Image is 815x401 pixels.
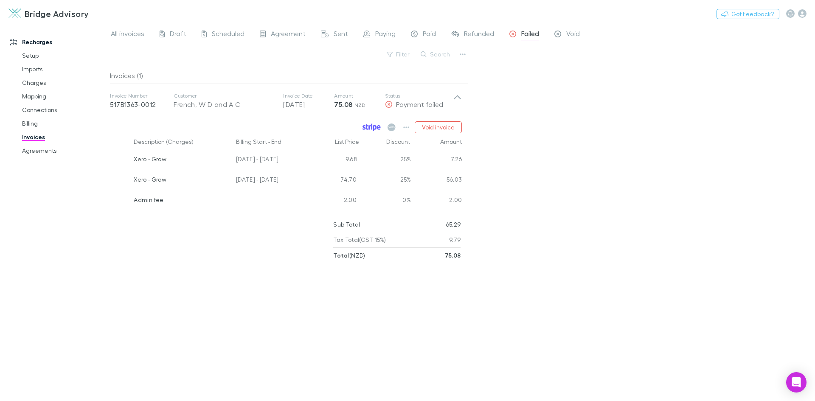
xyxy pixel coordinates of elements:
[134,150,229,168] div: Xero - Grow
[445,252,461,259] strong: 75.08
[360,191,411,211] div: 0%
[333,232,386,247] p: Tax Total (GST 15%)
[134,171,229,188] div: Xero - Grow
[212,29,244,40] span: Scheduled
[233,171,309,191] div: [DATE] - [DATE]
[283,93,334,99] p: Invoice Date
[14,76,115,90] a: Charges
[111,29,144,40] span: All invoices
[382,49,415,59] button: Filter
[309,150,360,171] div: 9.68
[333,217,360,232] p: Sub Total
[8,8,21,19] img: Bridge Advisory's Logo
[717,9,779,19] button: Got Feedback?
[446,217,461,232] p: 65.29
[110,99,174,109] p: 517B1363-0012
[110,93,174,99] p: Invoice Number
[786,372,807,393] div: Open Intercom Messenger
[411,191,462,211] div: 2.00
[360,171,411,191] div: 25%
[174,93,275,99] p: Customer
[174,99,275,109] div: French, W D and A C
[14,103,115,117] a: Connections
[566,29,580,40] span: Void
[271,29,306,40] span: Agreement
[416,49,455,59] button: Search
[396,100,443,108] span: Payment failed
[283,99,334,109] p: [DATE]
[25,8,89,19] h3: Bridge Advisory
[464,29,494,40] span: Refunded
[423,29,436,40] span: Paid
[411,150,462,171] div: 7.26
[385,93,453,99] p: Status
[411,171,462,191] div: 56.03
[14,90,115,103] a: Mapping
[334,93,385,99] p: Amount
[170,29,186,40] span: Draft
[333,248,365,263] p: ( NZD )
[360,150,411,171] div: 25%
[3,3,94,24] a: Bridge Advisory
[134,191,229,209] div: Admin fee
[2,35,115,49] a: Recharges
[354,102,366,108] span: NZD
[334,100,352,109] strong: 75.08
[449,232,461,247] p: 9.79
[415,121,462,133] button: Void invoice
[14,130,115,144] a: Invoices
[333,252,349,259] strong: Total
[14,49,115,62] a: Setup
[309,171,360,191] div: 74.70
[334,29,348,40] span: Sent
[521,29,539,40] span: Failed
[309,191,360,211] div: 2.00
[14,62,115,76] a: Imports
[14,144,115,157] a: Agreements
[14,117,115,130] a: Billing
[103,84,469,118] div: Invoice Number517B1363-0012CustomerFrench, W D and A CInvoice Date[DATE]Amount75.08 NZDStatusPaym...
[375,29,396,40] span: Paying
[233,150,309,171] div: [DATE] - [DATE]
